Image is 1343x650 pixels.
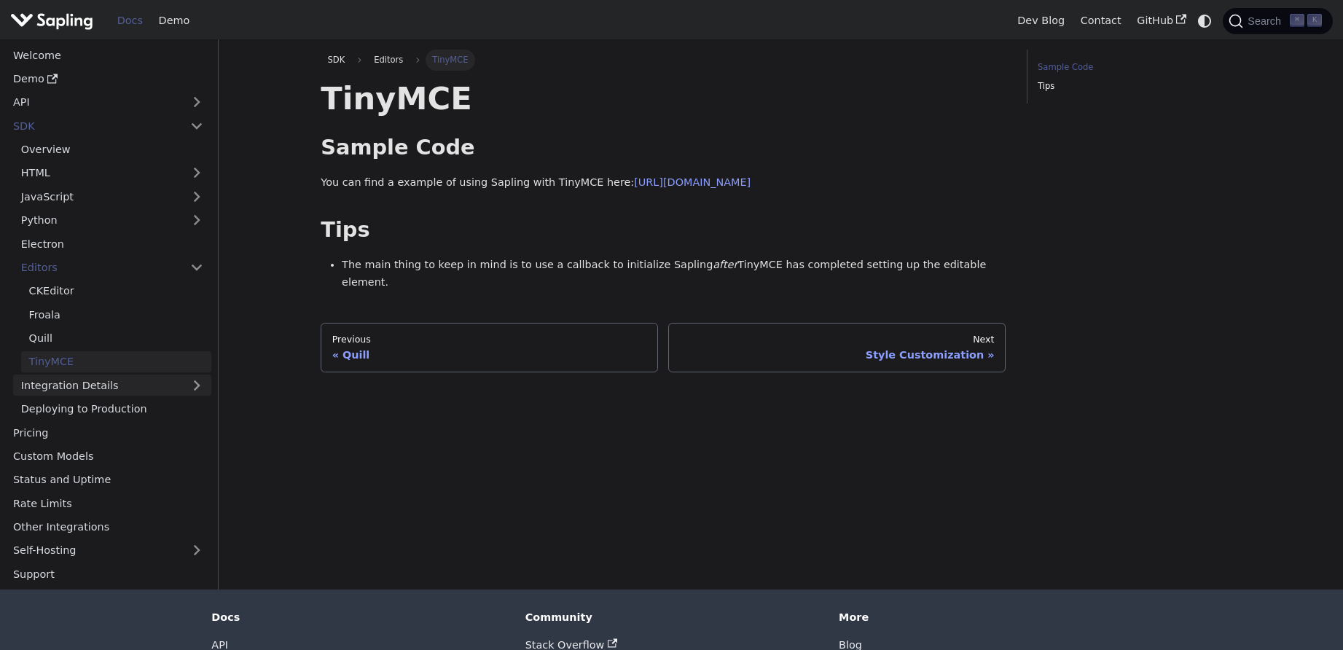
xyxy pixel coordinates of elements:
a: Editors [367,50,410,70]
div: Next [680,334,995,345]
button: Collapse sidebar category 'SDK' [182,115,211,136]
h2: Sample Code [321,135,1006,161]
a: Docs [109,9,151,32]
a: CKEditor [21,281,211,302]
a: Demo [5,68,211,90]
a: Deploying to Production [13,399,211,420]
span: SDK [328,55,345,65]
a: Overview [13,139,211,160]
a: Electron [13,233,211,254]
button: Switch between dark and light mode (currently system mode) [1194,10,1215,31]
button: Collapse sidebar category 'Editors' [182,257,211,278]
a: Integration Details [13,375,211,396]
div: Docs [211,611,504,624]
a: Rate Limits [5,493,211,514]
div: More [839,611,1132,624]
a: Other Integrations [5,517,211,538]
button: Expand sidebar category 'API' [182,92,211,113]
span: TinyMCE [426,50,475,70]
img: Sapling.ai [10,10,93,31]
a: API [5,92,182,113]
a: Demo [151,9,197,32]
a: Status and Uptime [5,469,211,490]
a: Editors [13,257,182,278]
a: Tips [1038,79,1235,93]
nav: Docs pages [321,323,1006,372]
a: Welcome [5,44,211,66]
a: Sample Code [1038,60,1235,74]
a: GitHub [1129,9,1194,32]
kbd: K [1307,14,1322,27]
li: The main thing to keep in mind is to use a callback to initialize Sapling TinyMCE has completed s... [342,257,1006,291]
span: Editors [374,55,403,65]
a: Quill [21,328,211,349]
a: Sapling.ai [10,10,98,31]
span: Search [1243,15,1290,27]
a: SDK [321,50,351,70]
h1: TinyMCE [321,79,1006,118]
a: SDK [5,115,182,136]
nav: Breadcrumbs [321,50,1006,70]
div: Quill [332,348,647,361]
a: Dev Blog [1009,9,1072,32]
a: HTML [13,162,211,184]
a: Froala [21,304,211,325]
a: Custom Models [5,446,211,467]
a: [URL][DOMAIN_NAME] [634,176,751,188]
kbd: ⌘ [1290,14,1304,27]
div: Previous [332,334,647,345]
em: after [713,259,737,270]
a: PreviousQuill [321,323,658,372]
button: Search (Command+K) [1223,8,1332,34]
div: Style Customization [680,348,995,361]
div: Community [525,611,818,624]
a: Contact [1073,9,1129,32]
a: Support [5,563,211,584]
a: JavaScript [13,186,211,207]
a: NextStyle Customization [668,323,1006,372]
a: TinyMCE [21,351,211,372]
a: Python [13,210,211,231]
p: You can find a example of using Sapling with TinyMCE here: [321,174,1006,192]
h2: Tips [321,217,1006,243]
a: Pricing [5,422,211,443]
a: Self-Hosting [5,540,211,561]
